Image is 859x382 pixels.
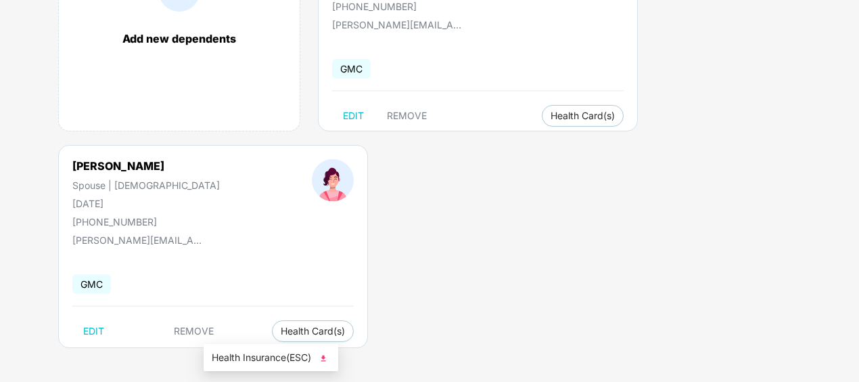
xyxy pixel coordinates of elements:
button: Health Card(s) [542,105,624,127]
button: REMOVE [163,320,225,342]
span: EDIT [343,110,364,121]
button: EDIT [72,320,115,342]
span: REMOVE [387,110,427,121]
div: [PERSON_NAME] [72,159,220,173]
div: [PHONE_NUMBER] [332,1,490,12]
span: Health Card(s) [551,112,615,119]
div: [DATE] [72,198,220,209]
button: REMOVE [376,105,438,127]
div: [PERSON_NAME][EMAIL_ADDRESS][DOMAIN_NAME] [72,234,208,246]
img: profileImage [312,159,354,201]
span: GMC [72,274,111,294]
span: Health Card(s) [281,328,345,335]
button: EDIT [332,105,375,127]
div: [PHONE_NUMBER] [72,216,220,228]
img: svg+xml;base64,PHN2ZyB4bWxucz0iaHR0cDovL3d3dy53My5vcmcvMjAwMC9zdmciIHhtbG5zOnhsaW5rPSJodHRwOi8vd3... [317,352,330,365]
div: Spouse | [DEMOGRAPHIC_DATA] [72,179,220,191]
div: [PERSON_NAME][EMAIL_ADDRESS][DOMAIN_NAME] [332,19,467,30]
span: GMC [332,59,371,79]
span: REMOVE [174,326,214,337]
div: Add new dependents [72,32,286,45]
button: Health Card(s) [272,320,354,342]
span: Health Insurance(ESC) [212,350,330,365]
span: EDIT [83,326,104,337]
